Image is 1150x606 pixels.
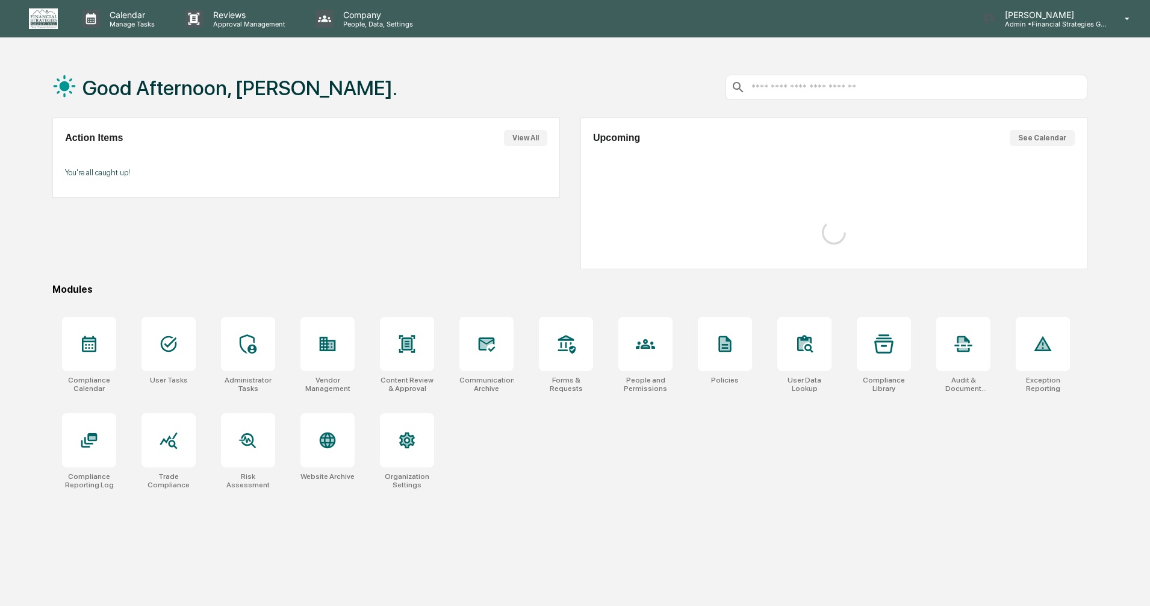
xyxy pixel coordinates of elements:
div: User Tasks [150,376,188,384]
h1: Good Afternoon, [PERSON_NAME]. [82,76,397,100]
p: Approval Management [204,20,291,28]
p: Company [334,10,419,20]
div: Modules [52,284,1087,295]
h2: Upcoming [593,133,640,143]
div: Content Review & Approval [380,376,434,393]
div: User Data Lookup [777,376,831,393]
p: Reviews [204,10,291,20]
button: See Calendar [1010,130,1075,146]
div: Compliance Calendar [62,376,116,393]
p: You're all caught up! [65,168,547,177]
div: Exception Reporting [1016,376,1070,393]
p: Calendar [100,10,161,20]
div: Forms & Requests [539,376,593,393]
div: Vendor Management [300,376,355,393]
p: [PERSON_NAME] [995,10,1107,20]
p: Admin • Financial Strategies Group (FSG) [995,20,1107,28]
div: Policies [711,376,739,384]
div: Risk Assessment [221,472,275,489]
div: People and Permissions [618,376,673,393]
div: Trade Compliance [141,472,196,489]
div: Compliance Library [857,376,911,393]
p: People, Data, Settings [334,20,419,28]
div: Compliance Reporting Log [62,472,116,489]
div: Website Archive [300,472,355,481]
div: Communications Archive [459,376,514,393]
div: Audit & Document Logs [936,376,990,393]
div: Administrator Tasks [221,376,275,393]
h2: Action Items [65,133,123,143]
img: logo [29,8,58,29]
div: Organization Settings [380,472,434,489]
p: Manage Tasks [100,20,161,28]
button: View All [504,130,547,146]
